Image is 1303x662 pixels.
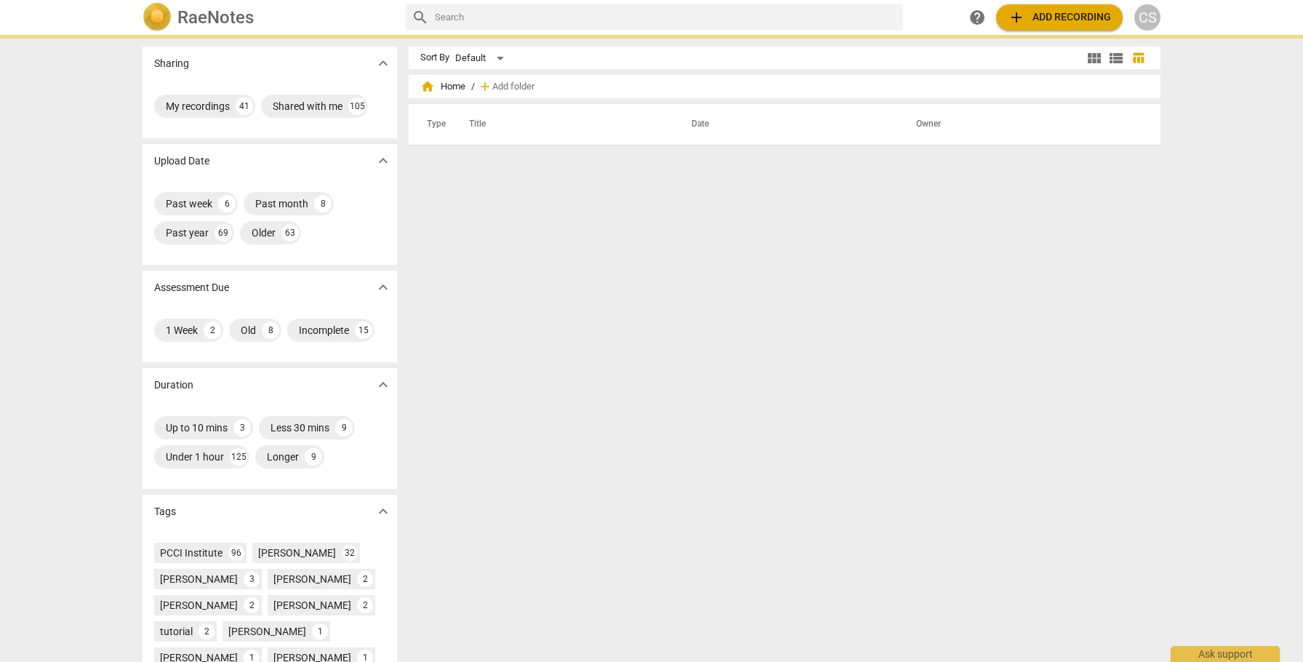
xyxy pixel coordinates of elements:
div: Past year [166,226,209,240]
th: Title [452,104,674,145]
th: Date [674,104,899,145]
button: Show more [372,374,394,396]
div: [PERSON_NAME] [228,624,306,639]
span: view_list [1107,49,1125,67]
div: 63 [281,224,299,242]
div: 1 Week [166,323,198,338]
span: home [420,79,435,94]
div: Sort By [420,52,449,63]
div: Ask support [1171,646,1280,662]
div: [PERSON_NAME] [160,572,238,586]
div: 2 [357,571,373,587]
span: Home [420,79,465,94]
span: expand_more [374,152,392,170]
span: search [412,9,429,26]
div: tutorial [160,624,193,639]
div: 8 [262,322,279,339]
div: Old [241,323,256,338]
div: 2 [204,322,221,339]
span: expand_more [374,279,392,296]
a: LogoRaeNotes [143,3,394,32]
div: 2 [244,597,260,613]
div: [PERSON_NAME] [273,598,351,613]
div: 15 [355,322,372,339]
p: Duration [154,378,193,393]
th: Owner [899,104,1145,145]
button: Tile view [1083,47,1105,69]
div: Incomplete [299,323,349,338]
th: Type [415,104,452,145]
button: Show more [372,276,394,298]
p: Assessment Due [154,280,229,295]
button: CS [1134,4,1160,31]
div: Shared with me [273,99,342,113]
div: [PERSON_NAME] [160,598,238,613]
div: Older [252,226,276,240]
div: My recordings [166,99,230,113]
button: Show more [372,150,394,172]
button: Show more [372,501,394,522]
div: 9 [335,419,353,436]
div: 96 [228,545,244,561]
span: Add recording [1008,9,1111,26]
span: help [969,9,986,26]
div: Longer [267,450,299,464]
div: Past week [166,196,212,211]
span: add [1008,9,1025,26]
span: add [478,79,492,94]
button: Upload [996,4,1123,31]
img: Logo [143,3,172,32]
button: Show more [372,52,394,74]
p: Sharing [154,56,189,71]
div: 8 [314,195,332,212]
div: 9 [305,448,322,466]
span: Add folder [492,81,534,92]
div: Past month [255,196,308,211]
p: Upload Date [154,153,209,169]
div: PCCI Institute [160,546,222,560]
span: table_chart [1131,51,1145,65]
div: 125 [230,448,247,466]
button: List view [1105,47,1127,69]
div: [PERSON_NAME] [273,572,351,586]
div: Up to 10 mins [166,420,228,435]
div: 69 [215,224,232,242]
div: 6 [218,195,236,212]
div: 2 [357,597,373,613]
input: Search [435,6,897,29]
div: 1 [312,623,328,639]
a: Help [964,4,990,31]
h2: RaeNotes [177,7,254,28]
div: 3 [244,571,260,587]
span: expand_more [374,503,392,520]
p: Tags [154,504,176,519]
span: view_module [1086,49,1103,67]
button: Table view [1127,47,1149,69]
div: Under 1 hour [166,450,224,464]
span: expand_more [374,376,392,394]
div: 3 [233,419,251,436]
div: Default [455,47,509,70]
span: / [471,81,475,92]
div: 2 [199,623,215,639]
div: 32 [342,545,358,561]
div: 105 [348,97,366,115]
div: 41 [236,97,253,115]
div: [PERSON_NAME] [258,546,336,560]
div: Less 30 mins [270,420,329,435]
span: expand_more [374,55,392,72]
